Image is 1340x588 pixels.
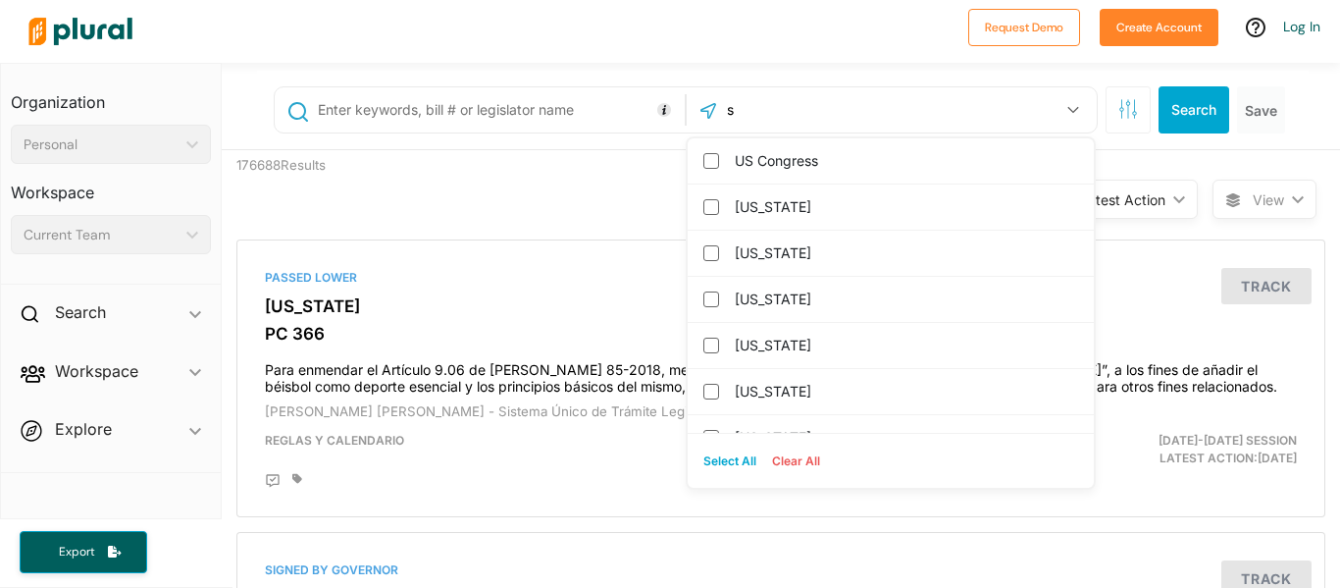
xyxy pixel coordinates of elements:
[957,432,1312,467] div: Latest Action: [DATE]
[265,433,404,448] span: Reglas y Calendario
[1221,268,1312,304] button: Track
[968,9,1080,46] button: Request Demo
[1237,86,1285,134] button: Save
[24,134,179,155] div: Personal
[1253,189,1284,210] span: View
[735,423,1074,453] label: [US_STATE]
[1159,433,1297,448] span: [DATE]-[DATE] Session
[735,239,1074,268] label: [US_STATE]
[764,447,828,476] button: Clear All
[222,150,501,225] div: 176688 Results
[1080,189,1165,210] div: Latest Action
[696,447,764,476] button: Select All
[655,101,673,119] div: Tooltip anchor
[292,473,302,485] div: Add tags
[265,561,1297,579] div: Signed by Governor
[725,91,935,129] input: Legislature
[1159,86,1229,134] button: Search
[1118,99,1138,116] span: Search Filters
[968,16,1080,36] a: Request Demo
[265,324,1297,344] h3: PC 366
[265,403,726,419] span: [PERSON_NAME] [PERSON_NAME] - Sistema Único de Trámite Legislativo
[11,74,211,117] h3: Organization
[1283,18,1320,35] a: Log In
[20,531,147,573] button: Export
[735,377,1074,406] label: [US_STATE]
[265,296,1297,316] h3: [US_STATE]
[735,146,1074,176] label: US Congress
[55,301,106,323] h2: Search
[265,352,1297,396] h4: Para enmendar el Artículo 9.06 de [PERSON_NAME] 85-2018, mejor conocida como la “Ley de Reforma E...
[735,192,1074,222] label: [US_STATE]
[45,544,108,561] span: Export
[1100,16,1218,36] a: Create Account
[24,225,179,245] div: Current Team
[316,91,680,129] input: Enter keywords, bill # or legislator name
[11,164,211,207] h3: Workspace
[735,285,1074,314] label: [US_STATE]
[735,331,1074,360] label: [US_STATE]
[265,269,1297,287] div: Passed Lower
[1100,9,1218,46] button: Create Account
[265,473,281,489] div: Add Position Statement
